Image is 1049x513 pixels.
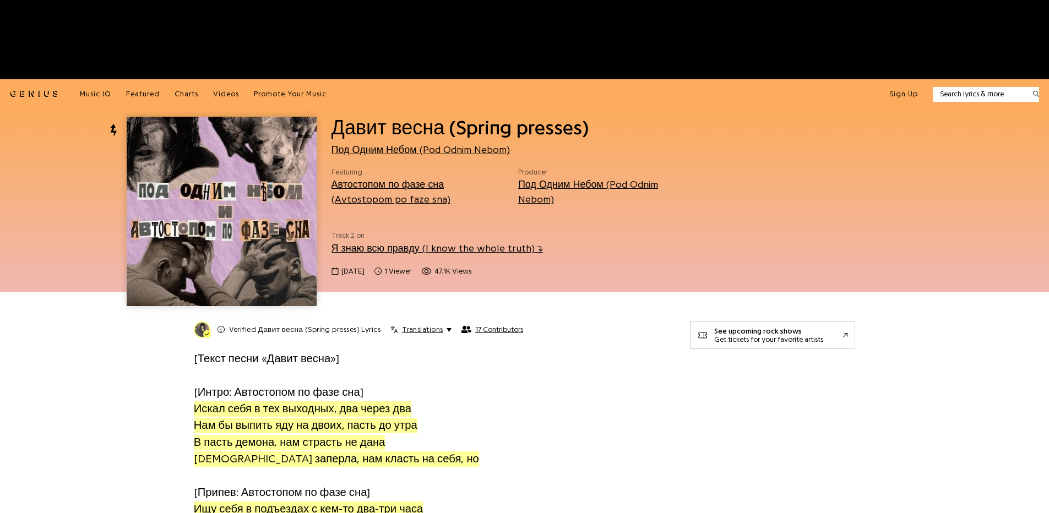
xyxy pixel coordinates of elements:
span: [DATE] [341,266,365,277]
a: Promote Your Music [254,89,327,99]
a: Videos [213,89,239,99]
span: Featured [126,90,160,97]
span: Featuring [331,167,503,178]
div: Get tickets for your favorite artists [714,335,823,343]
a: Charts [175,89,198,99]
a: Music IQ [80,89,111,99]
a: See upcoming rock showsGet tickets for your favorite artists [690,321,855,349]
span: Promote Your Music [254,90,327,97]
span: Track 2 on [331,230,676,241]
h2: Давит весна (Spring presses) Lyrics [229,325,381,335]
a: Под Одним Небом (Pod Odnim Nebom) [331,145,510,155]
span: Давит весна (Spring presses) [331,118,589,138]
span: Music IQ [80,90,111,97]
a: Автостопом по фазе сна (Avtostopom po faze sna) [331,179,450,204]
button: Translations [390,325,452,335]
a: Под Одним Небом (Pod Odnim Nebom) [518,179,658,204]
span: Искал себя в тех выходных, два через два Нам бы выпить яду на двоих, пасть до утра В пасть демона... [194,401,479,467]
span: 17 Contributors [475,325,523,334]
input: Search lyrics & more [933,89,1026,100]
a: Featured [126,89,160,99]
span: Videos [213,90,239,97]
span: Producer [518,167,675,178]
img: Cover art for Давит весна (Spring presses) by Под Одним Небом (Pod Odnim Nebom) [127,117,316,306]
div: See upcoming rock shows [714,327,823,335]
span: 1 viewer [374,266,411,277]
span: Charts [175,90,198,97]
a: Искал себя в тех выходных, два через дваНам бы выпить яду на двоих, пасть до утраВ пасть демона, ... [194,400,479,467]
span: 47.1K views [434,266,471,277]
button: 17 Contributors [461,325,523,334]
span: Translations [402,325,443,335]
span: 47,073 views [421,266,471,277]
button: Sign Up [889,89,918,99]
span: 1 viewer [384,266,411,277]
a: Я знаю всю правду (I know the whole truth) [331,243,543,253]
